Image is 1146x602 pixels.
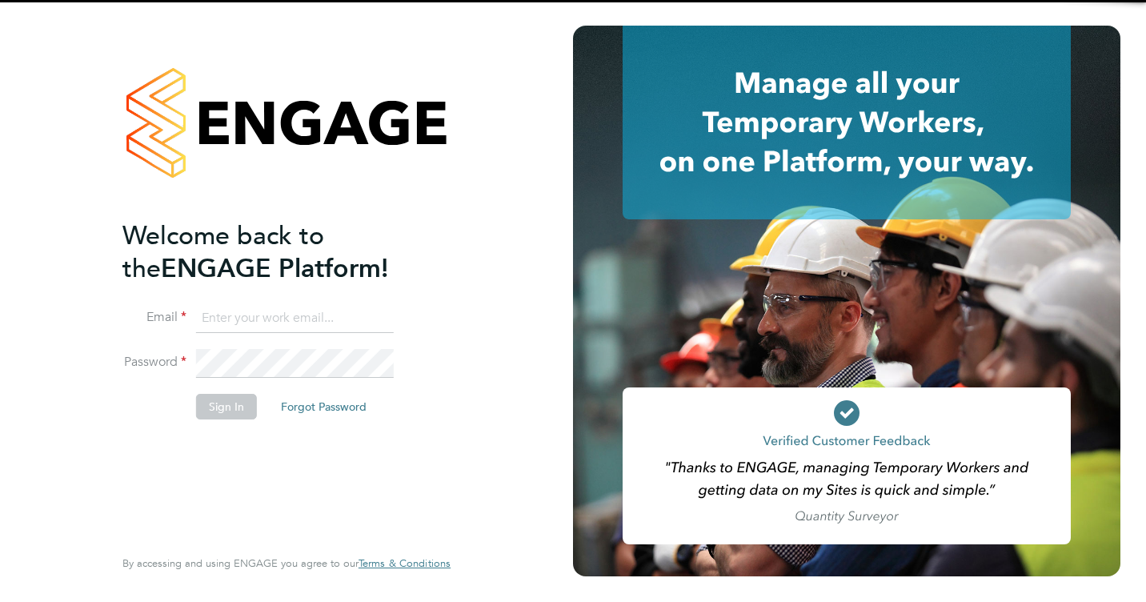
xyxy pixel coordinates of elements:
[122,556,451,570] span: By accessing and using ENGAGE you agree to our
[122,309,186,326] label: Email
[122,354,186,371] label: Password
[122,220,324,284] span: Welcome back to the
[268,394,379,419] button: Forgot Password
[196,394,257,419] button: Sign In
[359,556,451,570] span: Terms & Conditions
[122,219,435,285] h2: ENGAGE Platform!
[196,304,394,333] input: Enter your work email...
[359,557,451,570] a: Terms & Conditions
